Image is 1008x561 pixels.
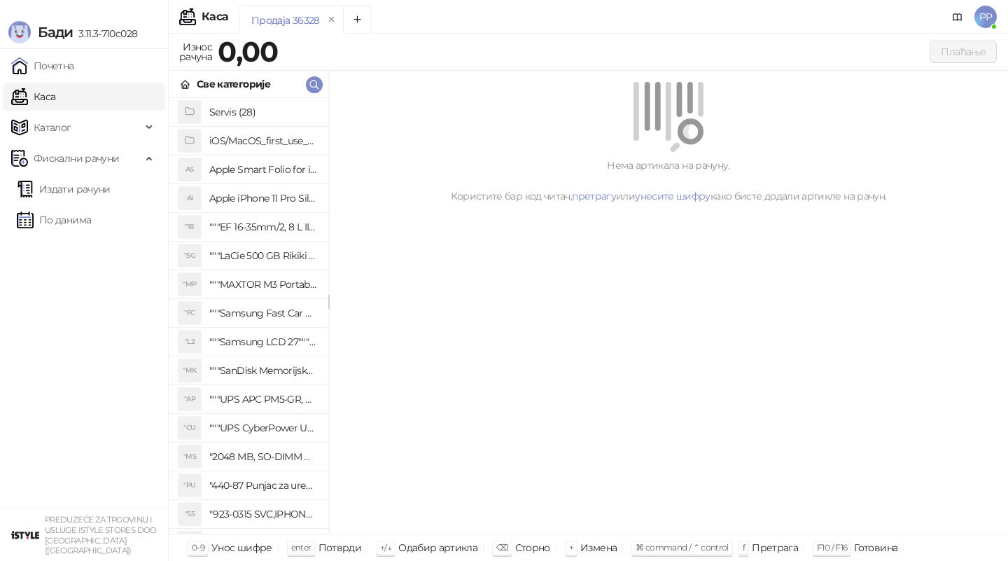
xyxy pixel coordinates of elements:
[209,101,317,123] h4: Servis (28)
[854,539,897,557] div: Готовина
[178,503,201,525] div: "S5
[178,417,201,439] div: "CU
[38,24,73,41] span: Бади
[209,388,317,410] h4: """UPS APC PM5-GR, Essential Surge Arrest,5 utic_nica"""
[572,190,616,202] a: претрагу
[209,216,317,238] h4: """EF 16-35mm/2, 8 L III USM"""
[209,445,317,468] h4: "2048 MB, SO-DIMM DDRII, 667 MHz, Napajanje 1,8 0,1 V, Latencija CL5"
[291,542,311,553] span: enter
[178,187,201,209] div: AI
[178,388,201,410] div: "AP
[34,113,71,141] span: Каталог
[569,542,573,553] span: +
[209,359,317,382] h4: """SanDisk Memorijska kartica 256GB microSDXC sa SD adapterom SDSQXA1-256G-GN6MA - Extreme PLUS, ...
[323,14,341,26] button: remove
[209,244,317,267] h4: """LaCie 500 GB Rikiki USB 3.0 / Ultra Compact & Resistant aluminum / USB 3.0 / 2.5"""""""
[974,6,997,28] span: PP
[496,542,507,553] span: ⌫
[209,503,317,525] h4: "923-0315 SVC,IPHONE 5/5S BATTERY REMOVAL TRAY Držač za iPhone sa kojim se otvara display
[11,52,74,80] a: Почетна
[209,302,317,324] h4: """Samsung Fast Car Charge Adapter, brzi auto punja_, boja crna"""
[752,539,798,557] div: Претрага
[178,244,201,267] div: "5G
[178,532,201,554] div: "SD
[318,539,362,557] div: Потврди
[580,539,617,557] div: Измена
[380,542,391,553] span: ↑/↓
[209,474,317,497] h4: "440-87 Punjac za uredjaje sa micro USB portom 4/1, Stand."
[211,539,272,557] div: Унос шифре
[178,273,201,296] div: "MP
[930,41,997,63] button: Плаћање
[178,445,201,468] div: "MS
[251,13,320,28] div: Продаја 36328
[209,187,317,209] h4: Apple iPhone 11 Pro Silicone Case - Black
[635,190,710,202] a: унесите шифру
[209,417,317,439] h4: """UPS CyberPower UT650EG, 650VA/360W , line-int., s_uko, desktop"""
[8,21,31,43] img: Logo
[346,158,991,204] div: Нема артикала на рачуну. Користите бар код читач, или како бисте додали артикле на рачун.
[169,98,328,534] div: grid
[817,542,847,553] span: F10 / F16
[73,27,137,40] span: 3.11.3-710c028
[178,158,201,181] div: AS
[218,34,278,69] strong: 0,00
[209,532,317,554] h4: "923-0448 SVC,IPHONE,TOURQUE DRIVER KIT .65KGF- CM Šrafciger "
[343,6,371,34] button: Add tab
[11,83,55,111] a: Каса
[45,515,157,555] small: PREDUZEĆE ZA TRGOVINU I USLUGE ISTYLE STORES DOO [GEOGRAPHIC_DATA] ([GEOGRAPHIC_DATA])
[743,542,745,553] span: f
[202,11,228,22] div: Каса
[515,539,550,557] div: Сторно
[178,474,201,497] div: "PU
[17,175,111,203] a: Издати рачуни
[178,216,201,238] div: "18
[34,144,119,172] span: Фискални рачуни
[178,359,201,382] div: "MK
[209,130,317,152] h4: iOS/MacOS_first_use_assistance (4)
[178,331,201,353] div: "L2
[398,539,477,557] div: Одабир артикла
[176,38,215,66] div: Износ рачуна
[209,331,317,353] h4: """Samsung LCD 27"""" C27F390FHUXEN"""
[946,6,969,28] a: Документација
[17,206,91,234] a: По данима
[192,542,204,553] span: 0-9
[636,542,729,553] span: ⌘ command / ⌃ control
[197,76,270,92] div: Све категорије
[178,302,201,324] div: "FC
[209,273,317,296] h4: """MAXTOR M3 Portable 2TB 2.5"""" crni eksterni hard disk HX-M201TCB/GM"""
[209,158,317,181] h4: Apple Smart Folio for iPad mini (A17 Pro) - Sage
[11,521,39,549] img: 64x64-companyLogo-77b92cf4-9946-4f36-9751-bf7bb5fd2c7d.png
